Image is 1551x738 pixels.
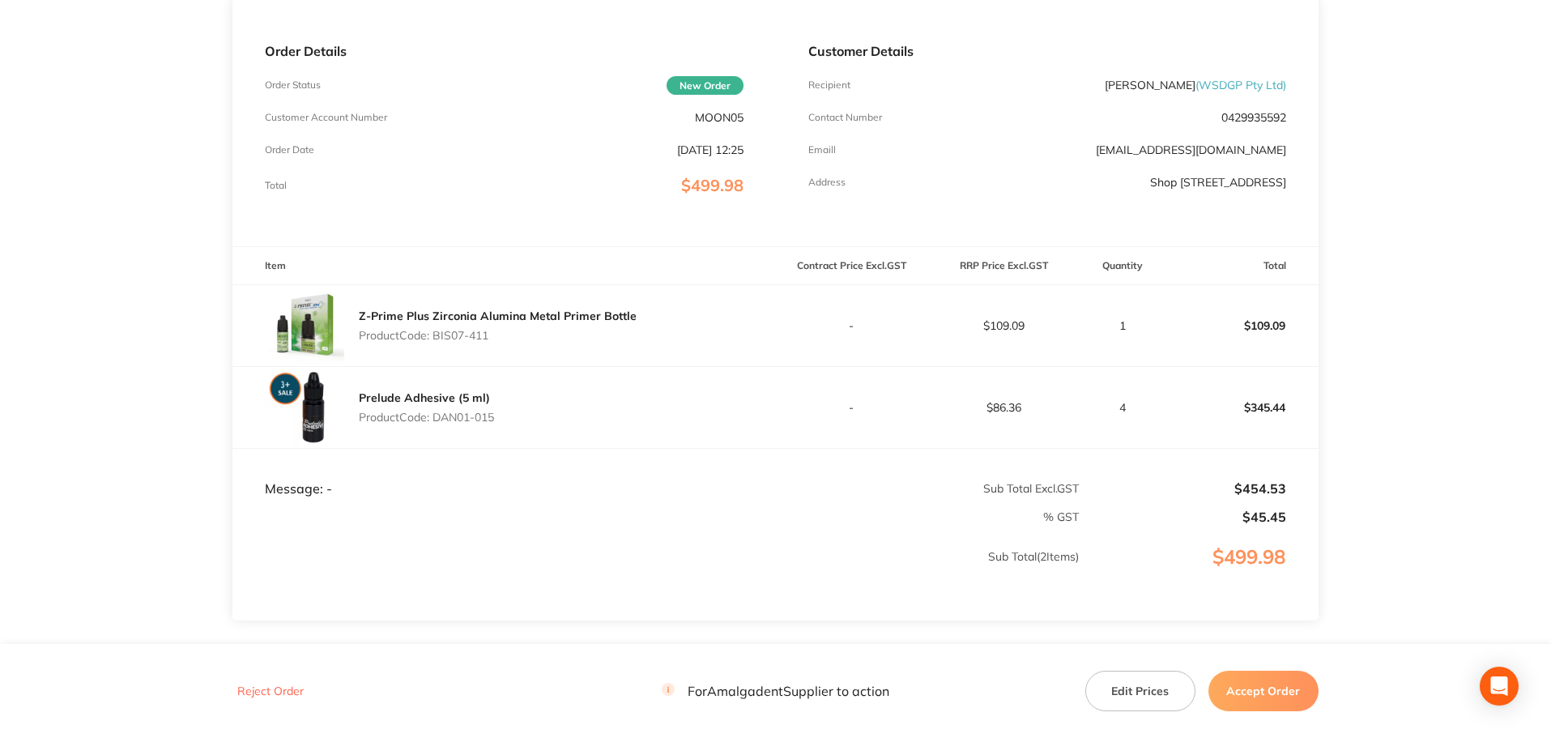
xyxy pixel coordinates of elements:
th: Total [1166,247,1319,285]
a: Prelude Adhesive (5 ml) [359,390,490,405]
p: $109.09 [928,319,1079,332]
td: Message: - [232,448,775,497]
a: Z-Prime Plus Zirconia Alumina Metal Primer Bottle [359,309,637,323]
p: Shop [STREET_ADDRESS] [1150,176,1286,189]
a: [EMAIL_ADDRESS][DOMAIN_NAME] [1096,143,1286,157]
p: % GST [233,510,1079,523]
div: Open Intercom Messenger [1480,667,1519,706]
p: Customer Details [808,44,1286,58]
p: - [777,401,927,414]
p: Order Details [265,44,743,58]
button: Reject Order [232,685,309,699]
p: Product Code: BIS07-411 [359,329,637,342]
p: Total [265,180,287,191]
p: Sub Total ( 2 Items) [233,550,1079,595]
span: $499.98 [681,175,744,195]
span: ( WSDGP Pty Ltd ) [1195,78,1286,92]
p: - [777,319,927,332]
p: $454.53 [1080,481,1286,496]
p: Order Date [265,144,314,156]
p: MOON05 [695,111,744,124]
p: Customer Account Number [265,112,387,123]
p: $86.36 [928,401,1079,414]
p: Order Status [265,79,321,91]
p: 1 [1080,319,1165,332]
p: $499.98 [1080,546,1318,601]
th: RRP Price Excl. GST [927,247,1080,285]
button: Accept Order [1208,671,1319,711]
th: Item [232,247,775,285]
th: Quantity [1080,247,1166,285]
img: bmgzejcxMQ [265,285,346,366]
p: Product Code: DAN01-015 [359,411,494,424]
p: Contact Number [808,112,882,123]
p: Address [808,177,846,188]
p: [PERSON_NAME] [1105,79,1286,92]
img: bW1xeWdpNg [265,367,346,448]
p: $45.45 [1080,510,1286,524]
p: Emaill [808,144,836,156]
span: New Order [667,76,744,95]
p: For Amalgadent Supplier to action [662,684,889,699]
button: Edit Prices [1085,671,1195,711]
p: 4 [1080,401,1165,414]
p: $109.09 [1167,306,1318,345]
p: [DATE] 12:25 [677,143,744,156]
th: Contract Price Excl. GST [776,247,928,285]
p: $345.44 [1167,388,1318,427]
p: Recipient [808,79,850,91]
p: 0429935592 [1221,111,1286,124]
p: Sub Total Excl. GST [777,482,1079,495]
